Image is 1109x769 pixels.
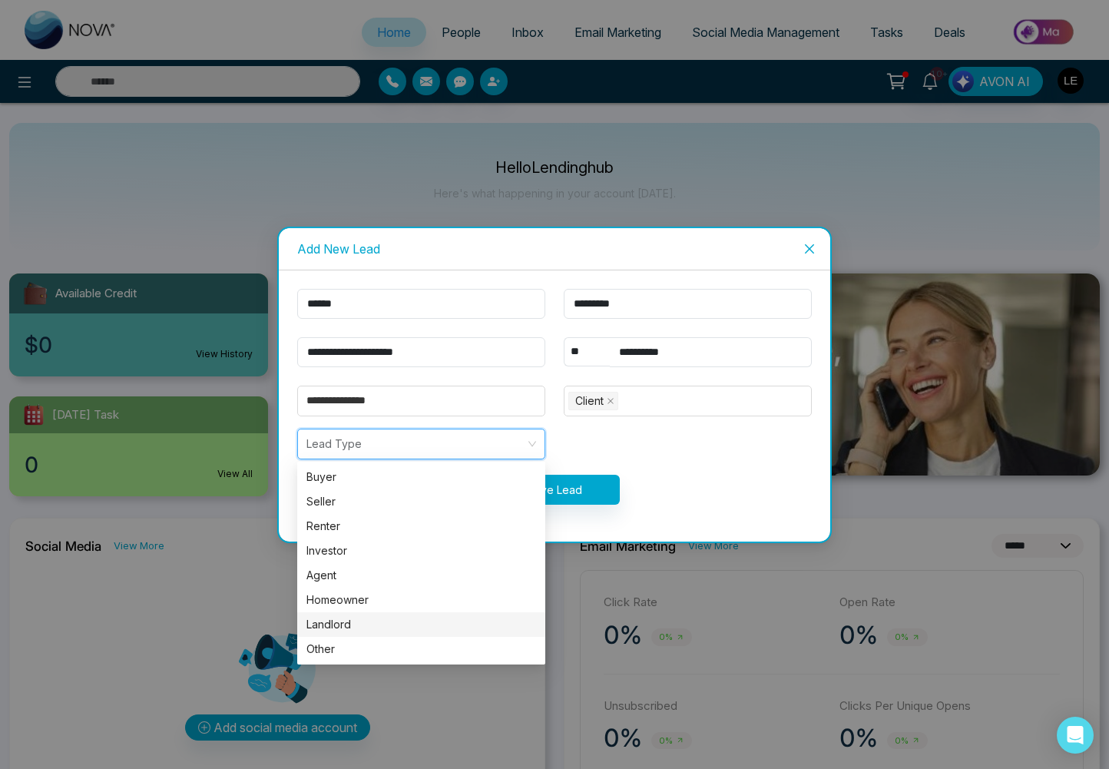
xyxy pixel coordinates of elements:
[297,588,545,612] div: Homeowner
[297,539,545,563] div: Investor
[306,518,536,535] div: Renter
[306,469,536,486] div: Buyer
[297,563,545,588] div: Agent
[297,637,545,661] div: Other
[575,393,604,409] span: Client
[306,567,536,584] div: Agent
[306,616,536,633] div: Landlord
[297,465,545,489] div: Buyer
[306,493,536,510] div: Seller
[1057,717,1094,754] div: Open Intercom Messenger
[297,514,545,539] div: Renter
[789,228,830,270] button: Close
[803,243,816,255] span: close
[306,592,536,608] div: Homeowner
[297,489,545,514] div: Seller
[306,542,536,559] div: Investor
[297,612,545,637] div: Landlord
[568,392,618,410] span: Client
[607,397,614,405] span: close
[297,240,812,257] div: Add New Lead
[306,641,536,658] div: Other
[490,475,620,505] button: Save Lead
